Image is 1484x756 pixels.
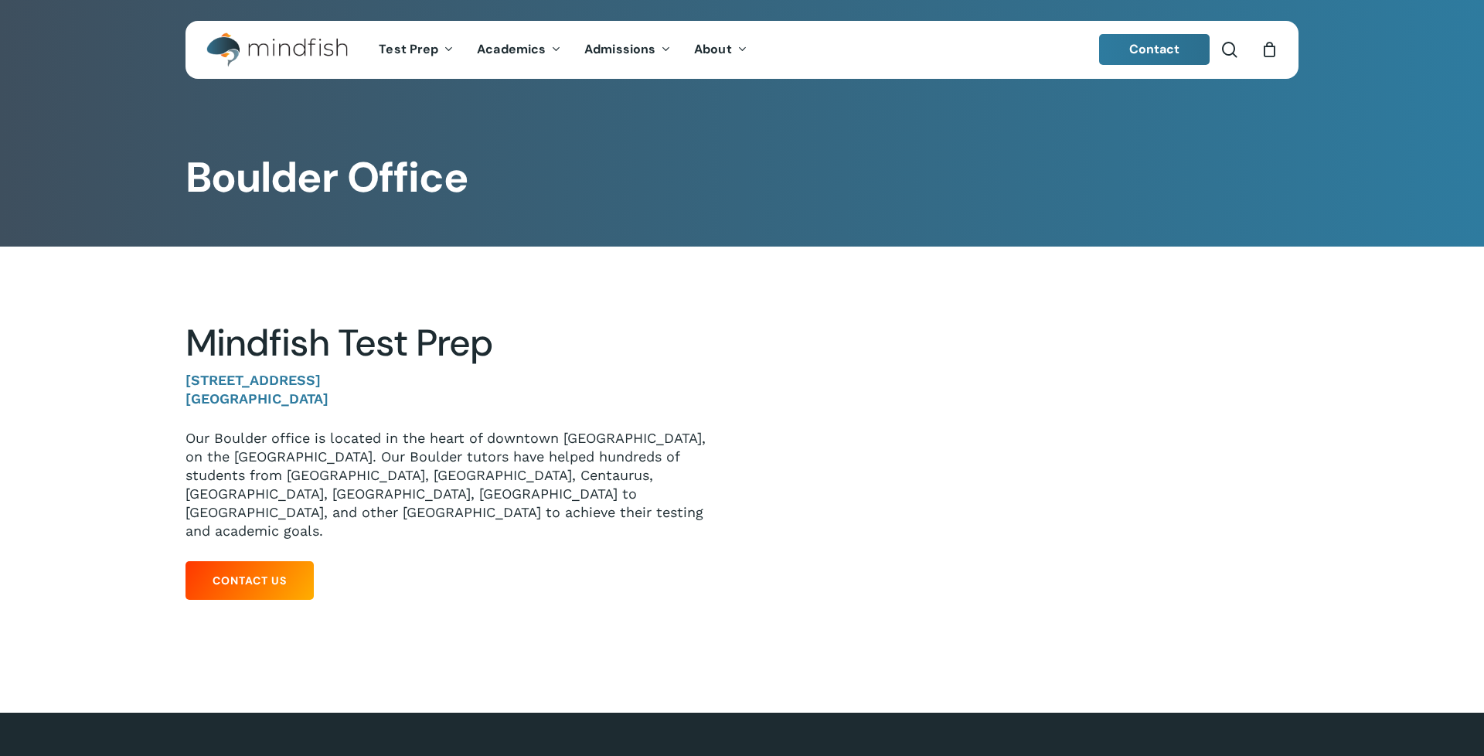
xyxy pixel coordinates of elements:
[185,561,314,600] a: Contact Us
[185,372,321,388] strong: [STREET_ADDRESS]
[213,573,287,588] span: Contact Us
[367,21,758,79] nav: Main Menu
[573,43,682,56] a: Admissions
[185,153,1298,203] h1: Boulder Office
[185,390,328,407] strong: [GEOGRAPHIC_DATA]
[465,43,573,56] a: Academics
[185,429,719,540] p: Our Boulder office is located in the heart of downtown [GEOGRAPHIC_DATA], on the [GEOGRAPHIC_DATA...
[694,41,732,57] span: About
[185,21,1298,79] header: Main Menu
[682,43,759,56] a: About
[1099,34,1210,65] a: Contact
[584,41,655,57] span: Admissions
[367,43,465,56] a: Test Prep
[379,41,438,57] span: Test Prep
[185,321,719,366] h2: Mindfish Test Prep
[1129,41,1180,57] span: Contact
[477,41,546,57] span: Academics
